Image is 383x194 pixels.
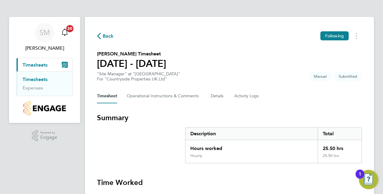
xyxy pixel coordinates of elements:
span: Back [103,33,114,40]
div: 1 [359,174,361,182]
span: Following [325,33,344,39]
a: Expenses [23,85,43,91]
span: Engage [40,135,57,140]
button: Details [211,89,225,103]
div: Summary [185,127,362,163]
img: countryside-properties-logo-retina.png [23,101,66,116]
button: Activity Logs [234,89,260,103]
a: Go to home page [16,101,73,116]
a: Timesheets [23,77,48,82]
span: Powered by [40,130,57,135]
button: Following [320,31,349,40]
span: Steven McIntyre [16,45,73,52]
h1: [DATE] - [DATE] [97,58,166,70]
span: SM [39,29,50,36]
div: Hours worked [185,140,318,153]
span: Timesheets [23,62,48,68]
button: Operational Instructions & Comments [127,89,201,103]
a: Powered byEngage [32,130,58,142]
button: Open Resource Center, 1 new notification [359,170,378,189]
h3: Time Worked [97,178,362,187]
div: 25.50 hrs [318,153,362,163]
div: Description [185,128,318,140]
span: This timesheet was manually created. [309,71,332,81]
div: "Site Manager" at "[GEOGRAPHIC_DATA]" [97,71,180,82]
button: Timesheets Menu [351,31,362,41]
div: For "Countryside Properties UK Ltd" [97,77,180,82]
div: 25.50 hrs [318,140,362,153]
div: Hourly [190,153,202,158]
span: This timesheet is Submitted. [334,71,362,81]
h2: [PERSON_NAME] Timesheet [97,50,166,58]
h3: Summary [97,113,362,123]
nav: Main navigation [9,17,80,123]
div: Timesheets [17,71,73,96]
span: 20 [66,25,73,32]
div: Total [318,128,362,140]
button: Back [97,32,114,40]
a: SM[PERSON_NAME] [16,23,73,52]
button: Timesheet [97,89,117,103]
button: Timesheets [17,58,73,71]
a: 20 [59,23,71,42]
